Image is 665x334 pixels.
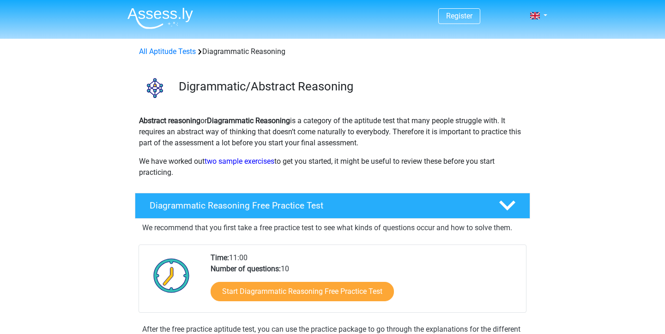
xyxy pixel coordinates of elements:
[211,253,229,262] b: Time:
[139,47,196,56] a: All Aptitude Tests
[135,68,175,107] img: diagrammatic reasoning
[211,264,281,273] b: Number of questions:
[135,46,530,57] div: Diagrammatic Reasoning
[127,7,193,29] img: Assessly
[204,252,526,312] div: 11:00 10
[142,222,523,233] p: We recommend that you first take a free practice test to see what kinds of questions occur and ho...
[205,157,274,166] a: two sample exercises
[139,156,526,178] p: We have worked out to get you started, it might be useful to review these before you start practi...
[148,252,195,298] img: Clock
[207,116,290,125] b: Diagrammatic Reasoning
[211,282,394,301] a: Start Diagrammatic Reasoning Free Practice Test
[150,200,484,211] h4: Diagrammatic Reasoning Free Practice Test
[179,79,523,94] h3: Digrammatic/Abstract Reasoning
[139,115,526,149] p: or is a category of the aptitude test that many people struggle with. It requires an abstract way...
[446,12,472,20] a: Register
[131,193,534,219] a: Diagrammatic Reasoning Free Practice Test
[139,116,200,125] b: Abstract reasoning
